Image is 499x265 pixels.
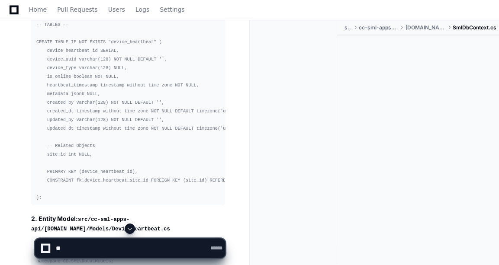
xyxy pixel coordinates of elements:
[108,7,125,12] span: Users
[453,24,496,31] span: SmlDbContext.cs
[29,7,47,12] span: Home
[57,7,97,12] span: Pull Requests
[135,7,149,12] span: Logs
[160,7,184,12] span: Settings
[31,217,170,232] code: src/cc-sml-apps-api/[DOMAIN_NAME]/Models/DeviceHeartbeat.cs
[344,24,351,31] span: src
[405,24,446,31] span: [DOMAIN_NAME]
[31,214,225,233] h3: 2. Entity Model:
[358,24,398,31] span: cc-sml-apps-api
